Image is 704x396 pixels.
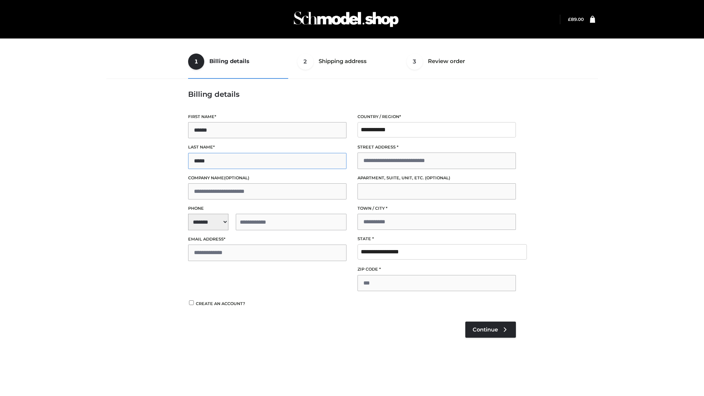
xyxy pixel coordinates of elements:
h3: Billing details [188,90,516,99]
label: First name [188,113,346,120]
span: (optional) [425,175,450,180]
label: Town / City [357,205,516,212]
bdi: 89.00 [568,16,584,22]
input: Create an account? [188,300,195,305]
span: (optional) [224,175,249,180]
label: State [357,235,516,242]
a: Continue [465,322,516,338]
span: £ [568,16,571,22]
label: Phone [188,205,346,212]
label: Last name [188,144,346,151]
label: Country / Region [357,113,516,120]
label: Company name [188,175,346,181]
label: ZIP Code [357,266,516,273]
span: Create an account? [196,301,245,306]
label: Email address [188,236,346,243]
span: Continue [473,326,498,333]
img: Schmodel Admin 964 [291,5,401,34]
a: £89.00 [568,16,584,22]
label: Apartment, suite, unit, etc. [357,175,516,181]
label: Street address [357,144,516,151]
